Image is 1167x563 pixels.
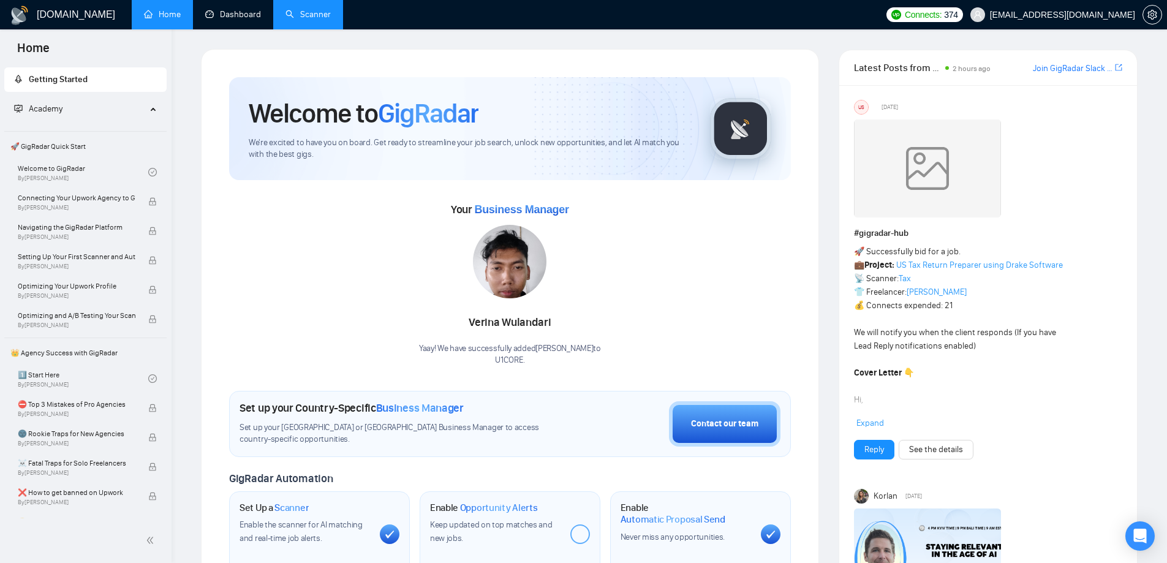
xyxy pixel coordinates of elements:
[18,469,135,477] span: By [PERSON_NAME]
[148,256,157,265] span: lock
[10,6,29,25] img: logo
[1142,5,1162,25] button: setting
[710,98,771,159] img: gigradar-logo.png
[953,64,991,73] span: 2 hours ago
[18,428,135,440] span: 🌚 Rookie Traps for New Agencies
[419,355,601,366] p: U1CORE .
[1115,62,1122,74] a: export
[285,9,331,20] a: searchScanner
[249,97,478,130] h1: Welcome to
[944,8,957,21] span: 374
[18,499,135,506] span: By [PERSON_NAME]
[451,203,569,216] span: Your
[899,440,973,459] button: See the details
[874,489,897,503] span: Korlan
[896,260,1063,270] a: US Tax Return Preparer using Drake Software
[1033,62,1112,75] a: Join GigRadar Slack Community
[14,104,62,114] span: Academy
[205,9,261,20] a: dashboardDashboard
[430,502,538,514] h1: Enable
[148,197,157,206] span: lock
[6,134,165,159] span: 🚀 GigRadar Quick Start
[621,532,725,542] span: Never miss any opportunities.
[691,417,758,431] div: Contact our team
[29,104,62,114] span: Academy
[148,463,157,471] span: lock
[240,520,363,543] span: Enable the scanner for AI matching and real-time job alerts.
[621,502,751,526] h1: Enable
[854,368,914,378] strong: Cover Letter 👇
[146,534,158,546] span: double-left
[419,343,601,366] div: Yaay! We have successfully added [PERSON_NAME] to
[1115,62,1122,72] span: export
[18,398,135,410] span: ⛔ Top 3 Mistakes of Pro Agencies
[18,280,135,292] span: Optimizing Your Upwork Profile
[460,502,538,514] span: Opportunity Alerts
[905,491,922,502] span: [DATE]
[891,10,901,20] img: upwork-logo.png
[148,404,157,412] span: lock
[882,102,898,113] span: [DATE]
[18,263,135,270] span: By [PERSON_NAME]
[240,401,464,415] h1: Set up your Country-Specific
[18,292,135,300] span: By [PERSON_NAME]
[18,365,148,392] a: 1️⃣ Start HereBy[PERSON_NAME]
[856,418,884,428] span: Expand
[148,492,157,501] span: lock
[854,227,1122,240] h1: # gigradar-hub
[14,75,23,83] span: rocket
[864,443,884,456] a: Reply
[6,341,165,365] span: 👑 Agency Success with GigRadar
[18,486,135,499] span: ❌ How to get banned on Upwork
[430,520,553,543] span: Keep updated on top matches and new jobs.
[148,374,157,383] span: check-circle
[240,422,564,445] span: Set up your [GEOGRAPHIC_DATA] or [GEOGRAPHIC_DATA] Business Manager to access country-specific op...
[473,225,546,298] img: 1712061552960-WhatsApp%20Image%202024-04-02%20at%2020.30.59.jpeg
[18,192,135,204] span: Connecting Your Upwork Agency to GigRadar
[249,137,690,161] span: We're excited to have you on board. Get ready to streamline your job search, unlock new opportuni...
[18,410,135,418] span: By [PERSON_NAME]
[905,8,942,21] span: Connects:
[18,440,135,447] span: By [PERSON_NAME]
[240,502,309,514] h1: Set Up a
[376,401,464,415] span: Business Manager
[909,443,963,456] a: See the details
[378,97,478,130] span: GigRadar
[14,104,23,113] span: fund-projection-screen
[474,203,568,216] span: Business Manager
[419,312,601,333] div: Verina Wulandari
[18,516,135,528] span: 😭 Account blocked: what to do?
[18,251,135,263] span: Setting Up Your First Scanner and Auto-Bidder
[18,457,135,469] span: ☠️ Fatal Traps for Solo Freelancers
[148,433,157,442] span: lock
[29,74,88,85] span: Getting Started
[18,309,135,322] span: Optimizing and A/B Testing Your Scanner for Better Results
[1142,10,1162,20] a: setting
[4,67,167,92] li: Getting Started
[899,273,911,284] a: Tax
[854,440,894,459] button: Reply
[621,513,725,526] span: Automatic Proposal Send
[854,60,942,75] span: Latest Posts from the GigRadar Community
[148,227,157,235] span: lock
[864,260,894,270] strong: Project:
[854,119,1001,217] img: weqQh+iSagEgQAAAABJRU5ErkJggg==
[18,322,135,329] span: By [PERSON_NAME]
[669,401,780,447] button: Contact our team
[148,168,157,176] span: check-circle
[274,502,309,514] span: Scanner
[973,10,982,19] span: user
[1125,521,1155,551] div: Open Intercom Messenger
[148,285,157,294] span: lock
[148,315,157,323] span: lock
[907,287,967,297] a: [PERSON_NAME]
[18,233,135,241] span: By [PERSON_NAME]
[855,100,868,114] div: US
[229,472,333,485] span: GigRadar Automation
[144,9,181,20] a: homeHome
[854,489,869,504] img: Korlan
[18,204,135,211] span: By [PERSON_NAME]
[18,159,148,186] a: Welcome to GigRadarBy[PERSON_NAME]
[18,221,135,233] span: Navigating the GigRadar Platform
